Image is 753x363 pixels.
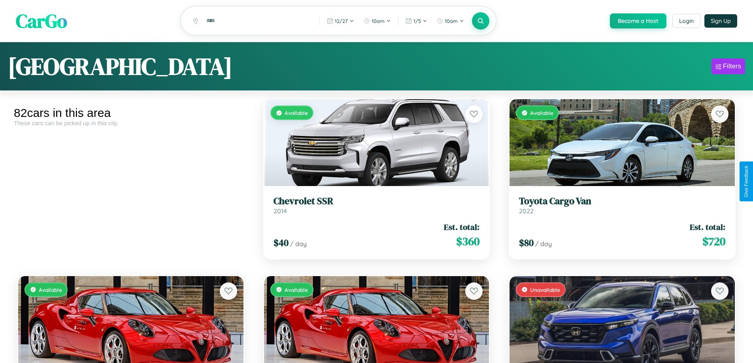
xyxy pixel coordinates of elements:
[519,196,725,215] a: Toyota Cargo Van2022
[744,166,749,197] div: Give Feedback
[413,18,421,24] span: 1 / 5
[274,236,289,249] span: $ 40
[14,106,248,120] div: 82 cars in this area
[274,196,480,207] h3: Chevrolet SSR
[290,240,307,248] span: / day
[360,15,395,27] button: 10am
[8,50,232,83] h1: [GEOGRAPHIC_DATA]
[519,207,534,215] span: 2022
[444,221,479,233] span: Est. total:
[610,13,666,28] button: Become a Host
[402,15,431,27] button: 1/5
[372,18,385,24] span: 10am
[723,62,741,70] div: Filters
[690,221,725,233] span: Est. total:
[530,286,560,293] span: Unavailable
[530,109,553,116] span: Available
[711,58,745,74] button: Filters
[519,196,725,207] h3: Toyota Cargo Van
[456,233,479,249] span: $ 360
[285,286,308,293] span: Available
[285,109,308,116] span: Available
[672,14,700,28] button: Login
[433,15,468,27] button: 10am
[445,18,458,24] span: 10am
[702,233,725,249] span: $ 720
[519,236,534,249] span: $ 80
[274,196,480,215] a: Chevrolet SSR2014
[323,15,358,27] button: 12/27
[16,8,67,34] span: CarGo
[335,18,348,24] span: 12 / 27
[14,120,248,126] div: These cars can be picked up in this city.
[39,286,62,293] span: Available
[274,207,287,215] span: 2014
[535,240,552,248] span: / day
[704,14,737,28] button: Sign Up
